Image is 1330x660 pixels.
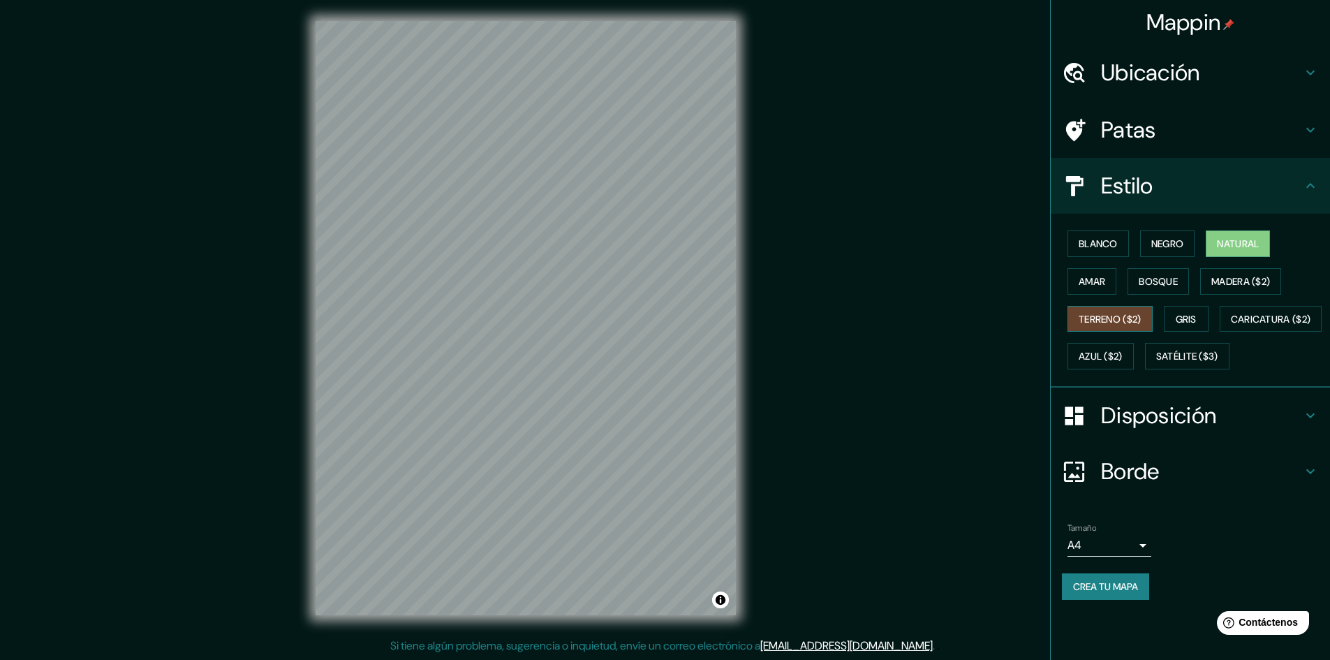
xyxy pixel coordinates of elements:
font: Tamaño [1067,522,1096,534]
div: A4 [1067,534,1151,557]
div: Estilo [1051,158,1330,214]
font: Madera ($2) [1211,275,1270,288]
font: Estilo [1101,171,1153,200]
button: Terreno ($2) [1067,306,1153,332]
font: Terreno ($2) [1079,313,1141,325]
button: Crea tu mapa [1062,573,1149,600]
div: Borde [1051,443,1330,499]
div: Ubicación [1051,45,1330,101]
font: . [933,638,935,653]
button: Amar [1067,268,1116,295]
canvas: Mapa [316,21,736,615]
button: Negro [1140,230,1195,257]
font: . [935,638,937,653]
button: Satélite ($3) [1145,343,1229,369]
font: Negro [1151,237,1184,250]
font: Si tiene algún problema, sugerencia o inquietud, envíe un correo electrónico a [390,638,760,653]
font: A4 [1067,538,1081,552]
button: Blanco [1067,230,1129,257]
a: [EMAIL_ADDRESS][DOMAIN_NAME] [760,638,933,653]
font: Azul ($2) [1079,351,1123,363]
font: Natural [1217,237,1259,250]
font: Caricatura ($2) [1231,313,1311,325]
div: Disposición [1051,388,1330,443]
button: Azul ($2) [1067,343,1134,369]
font: . [937,638,940,653]
font: Ubicación [1101,58,1200,87]
font: Mappin [1146,8,1221,37]
img: pin-icon.png [1223,19,1234,30]
font: Amar [1079,275,1105,288]
button: Gris [1164,306,1209,332]
font: Gris [1176,313,1197,325]
button: Caricatura ($2) [1220,306,1322,332]
button: Activar o desactivar atribución [712,592,729,608]
font: Satélite ($3) [1156,351,1218,363]
font: Crea tu mapa [1073,580,1138,593]
iframe: Lanzador de widgets de ayuda [1206,606,1315,645]
font: Disposición [1101,401,1216,430]
font: Blanco [1079,237,1118,250]
button: Madera ($2) [1200,268,1281,295]
font: Borde [1101,457,1160,486]
font: Patas [1101,115,1156,145]
font: Bosque [1139,275,1178,288]
button: Natural [1206,230,1270,257]
div: Patas [1051,102,1330,158]
button: Bosque [1128,268,1189,295]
